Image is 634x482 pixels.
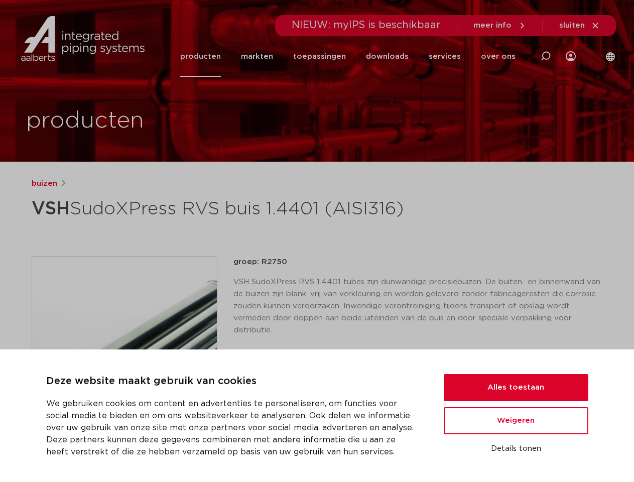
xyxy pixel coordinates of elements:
[292,20,441,30] span: NIEUW: myIPS is beschikbaar
[444,407,588,434] button: Weigeren
[32,178,57,190] a: buizen
[559,21,600,30] a: sluiten
[233,276,603,336] p: VSH SudoXPress RVS 1.4401 tubes zijn dunwandige precisiebuizen. De buiten- en binnenwand van de b...
[566,36,576,77] div: my IPS
[180,36,516,77] nav: Menu
[46,374,420,390] p: Deze website maakt gebruik van cookies
[293,36,346,77] a: toepassingen
[26,105,144,137] h1: producten
[481,36,516,77] a: over ons
[32,257,217,441] img: Product Image for VSH SudoXPress RVS buis 1.4401 (AISI316)
[180,36,221,77] a: producten
[233,256,603,268] p: groep: R2750
[559,22,585,29] span: sluiten
[46,398,420,458] p: We gebruiken cookies om content en advertenties te personaliseren, om functies voor social media ...
[473,21,527,30] a: meer info
[241,348,603,364] li: beschikbaar in 3m en 6m
[32,194,409,224] h1: SudoXPress RVS buis 1.4401 (AISI316)
[444,374,588,401] button: Alles toestaan
[473,22,512,29] span: meer info
[444,440,588,457] button: Details tonen
[241,36,273,77] a: markten
[429,36,461,77] a: services
[32,200,70,218] strong: VSH
[366,36,409,77] a: downloads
